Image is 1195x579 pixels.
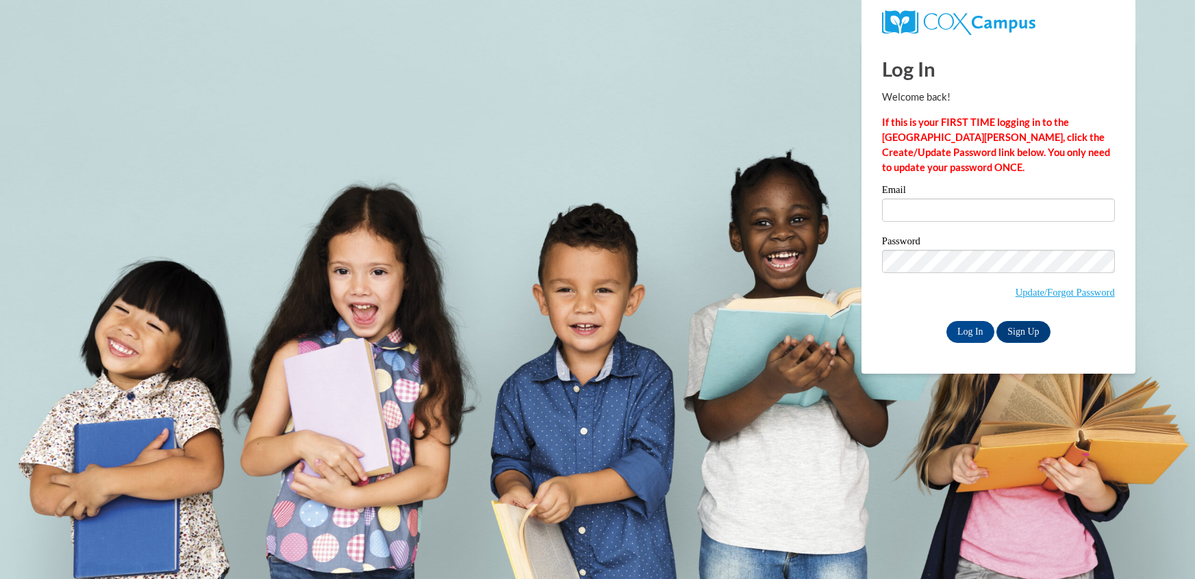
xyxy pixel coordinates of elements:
[946,321,994,343] input: Log In
[882,10,1115,35] a: COX Campus
[882,10,1035,35] img: COX Campus
[882,236,1115,250] label: Password
[996,321,1050,343] a: Sign Up
[1016,287,1115,298] a: Update/Forgot Password
[882,90,1115,105] p: Welcome back!
[882,55,1115,83] h1: Log In
[882,185,1115,198] label: Email
[882,116,1110,173] strong: If this is your FIRST TIME logging in to the [GEOGRAPHIC_DATA][PERSON_NAME], click the Create/Upd...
